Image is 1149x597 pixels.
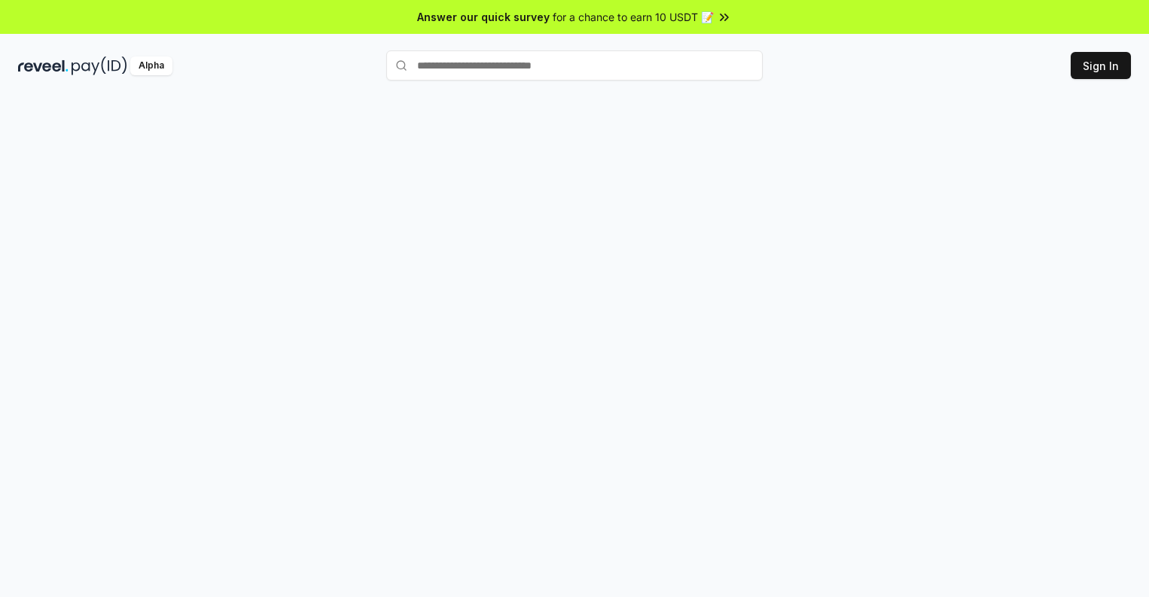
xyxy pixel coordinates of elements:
[18,56,69,75] img: reveel_dark
[1071,52,1131,79] button: Sign In
[417,9,550,25] span: Answer our quick survey
[72,56,127,75] img: pay_id
[130,56,172,75] div: Alpha
[553,9,714,25] span: for a chance to earn 10 USDT 📝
